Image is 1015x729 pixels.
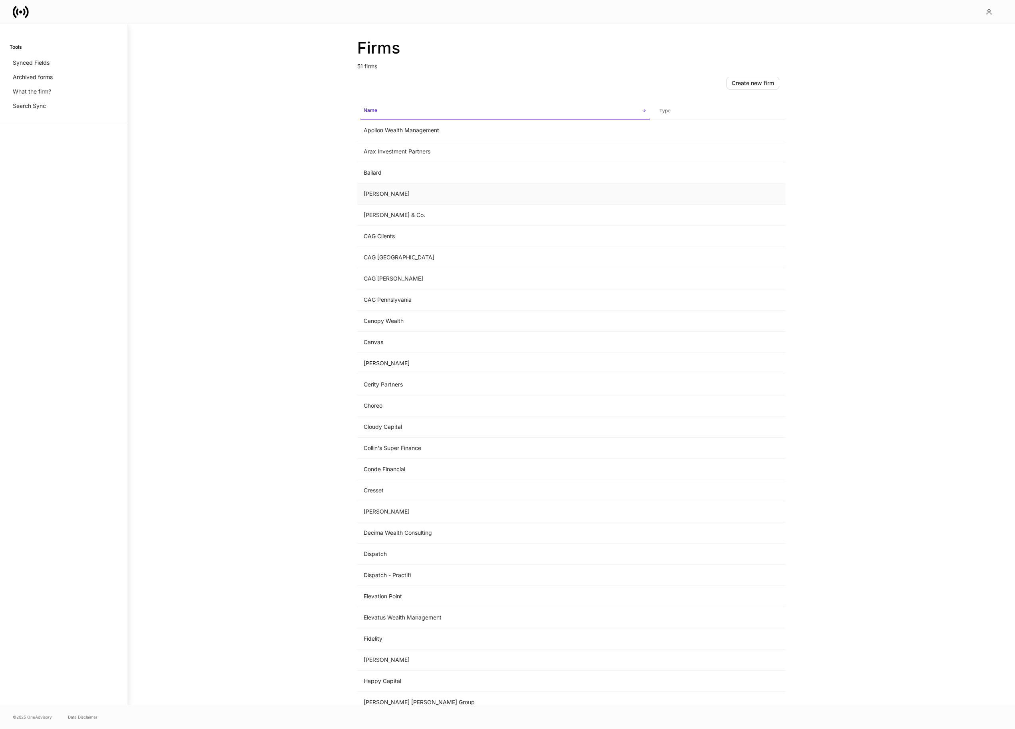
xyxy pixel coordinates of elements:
td: Arax Investment Partners [357,141,653,162]
p: Archived forms [13,73,53,81]
td: Happy Capital [357,671,653,692]
p: 51 firms [357,58,786,70]
a: Synced Fields [10,56,118,70]
h2: Firms [357,38,786,58]
td: [PERSON_NAME] [357,183,653,205]
span: Name [360,102,650,120]
td: Cresset [357,480,653,501]
td: Dispatch [357,544,653,565]
td: CAG Pennslyvania [357,289,653,311]
td: Dispatch - Practifi [357,565,653,586]
td: [PERSON_NAME] [357,501,653,522]
p: Synced Fields [13,59,50,67]
td: Cloudy Capital [357,416,653,438]
td: CAG Clients [357,226,653,247]
td: Elevatus Wealth Management [357,607,653,628]
td: Collin's Super Finance [357,438,653,459]
div: Create new firm [732,80,774,86]
h6: Type [659,107,671,114]
td: [PERSON_NAME] [PERSON_NAME] Group [357,692,653,713]
p: What the firm? [13,88,51,96]
td: [PERSON_NAME] & Co. [357,205,653,226]
span: © 2025 OneAdvisory [13,714,52,720]
td: Decima Wealth Consulting [357,522,653,544]
a: Archived forms [10,70,118,84]
td: Apollon Wealth Management [357,120,653,141]
td: [PERSON_NAME] [357,649,653,671]
span: Type [656,103,782,119]
td: Choreo [357,395,653,416]
td: Canvas [357,332,653,353]
td: Cerity Partners [357,374,653,395]
h6: Tools [10,43,22,51]
td: CAG [GEOGRAPHIC_DATA] [357,247,653,268]
td: Fidelity [357,628,653,649]
td: Elevation Point [357,586,653,607]
p: Search Sync [13,102,46,110]
a: Search Sync [10,99,118,113]
a: Data Disclaimer [68,714,98,720]
button: Create new firm [726,77,779,90]
a: What the firm? [10,84,118,99]
td: Bailard [357,162,653,183]
h6: Name [364,106,377,114]
td: [PERSON_NAME] [357,353,653,374]
td: Conde Financial [357,459,653,480]
td: CAG [PERSON_NAME] [357,268,653,289]
td: Canopy Wealth [357,311,653,332]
